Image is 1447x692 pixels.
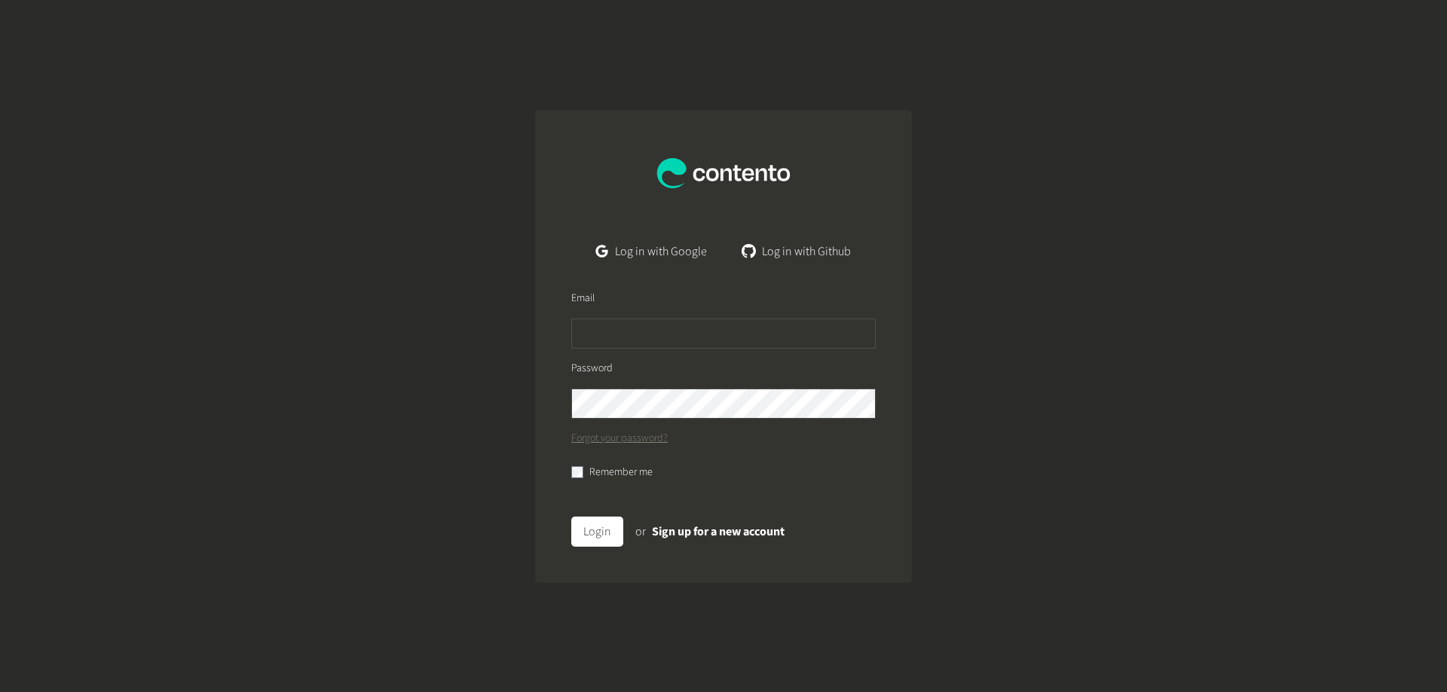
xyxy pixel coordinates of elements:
[571,517,623,547] button: Login
[571,291,595,306] label: Email
[571,431,668,447] a: Forgot your password?
[571,361,613,376] label: Password
[731,236,863,267] a: Log in with Github
[635,523,646,540] span: or
[589,465,653,480] label: Remember me
[584,236,719,267] a: Log in with Google
[652,523,785,540] a: Sign up for a new account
